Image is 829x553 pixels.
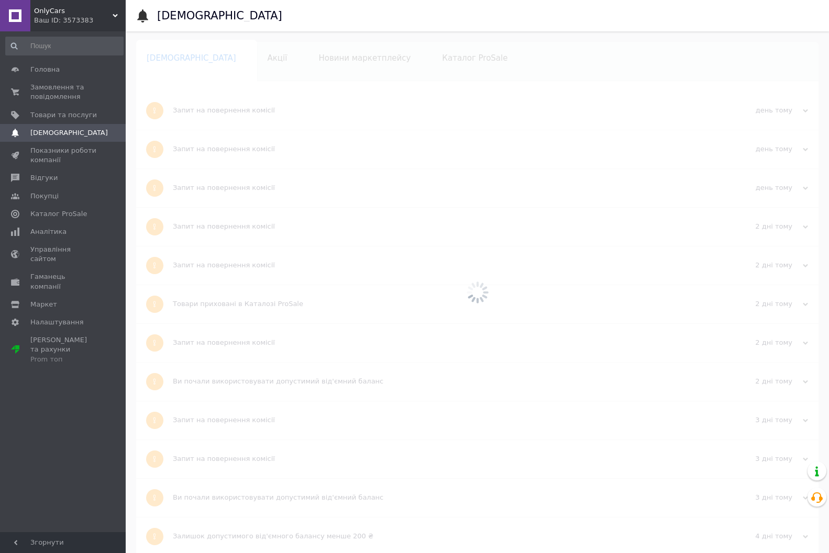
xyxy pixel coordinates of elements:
[30,355,97,364] div: Prom топ
[30,173,58,183] span: Відгуки
[30,128,108,138] span: [DEMOGRAPHIC_DATA]
[30,83,97,101] span: Замовлення та повідомлення
[157,9,282,22] h1: [DEMOGRAPHIC_DATA]
[30,272,97,291] span: Гаманець компанії
[5,37,124,55] input: Пошук
[30,191,59,201] span: Покупці
[30,318,84,327] span: Налаштування
[34,6,113,16] span: OnlyCars
[30,300,57,309] span: Маркет
[30,65,60,74] span: Головна
[30,209,87,219] span: Каталог ProSale
[30,227,67,236] span: Аналітика
[30,335,97,364] span: [PERSON_NAME] та рахунки
[30,146,97,165] span: Показники роботи компанії
[34,16,126,25] div: Ваш ID: 3573383
[30,245,97,264] span: Управління сайтом
[30,110,97,120] span: Товари та послуги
